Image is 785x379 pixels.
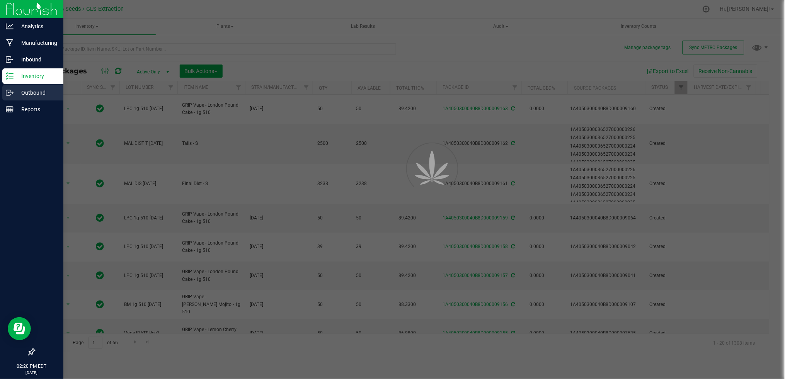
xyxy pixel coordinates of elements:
[14,105,60,114] p: Reports
[14,71,60,81] p: Inventory
[14,55,60,64] p: Inbound
[14,38,60,48] p: Manufacturing
[6,56,14,63] inline-svg: Inbound
[6,39,14,47] inline-svg: Manufacturing
[8,317,31,340] iframe: Resource center
[6,72,14,80] inline-svg: Inventory
[6,89,14,97] inline-svg: Outbound
[6,105,14,113] inline-svg: Reports
[14,88,60,97] p: Outbound
[14,22,60,31] p: Analytics
[3,370,60,376] p: [DATE]
[3,363,60,370] p: 02:20 PM EDT
[6,22,14,30] inline-svg: Analytics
